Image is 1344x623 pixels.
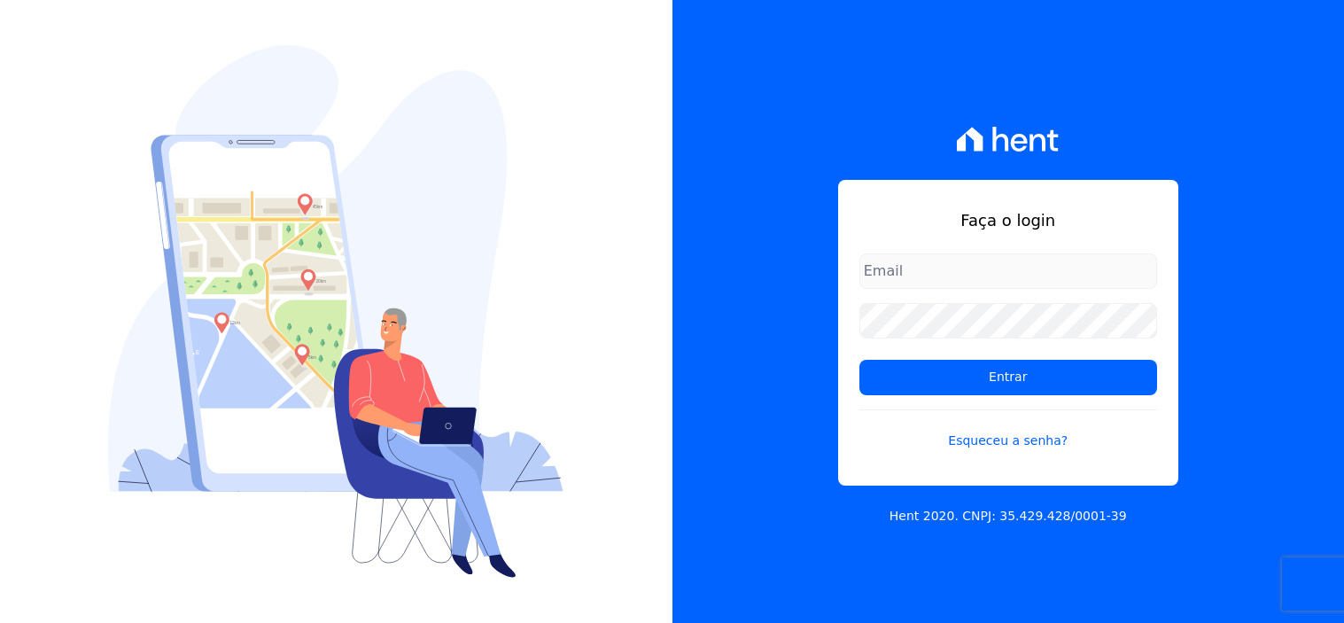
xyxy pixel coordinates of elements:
[859,253,1157,289] input: Email
[108,45,563,578] img: Login
[859,409,1157,450] a: Esqueceu a senha?
[859,360,1157,395] input: Entrar
[859,208,1157,232] h1: Faça o login
[890,507,1127,526] p: Hent 2020. CNPJ: 35.429.428/0001-39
